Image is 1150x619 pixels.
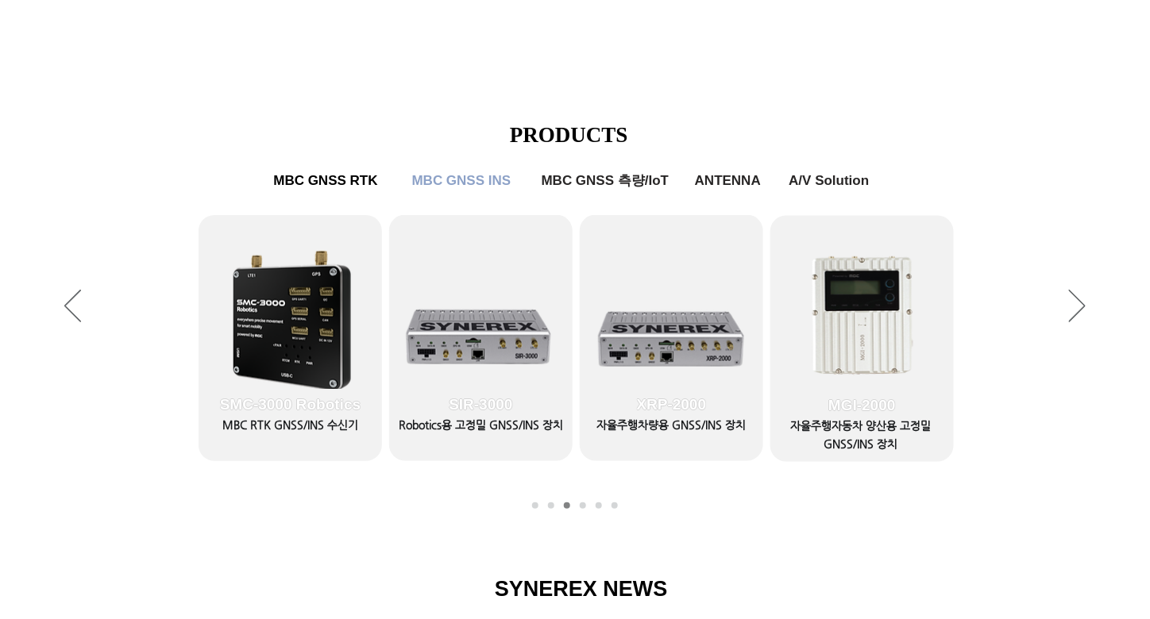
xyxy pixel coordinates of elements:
[1069,290,1086,325] button: 다음
[64,290,81,325] button: 이전
[548,502,554,509] a: MBC GNSS RTK2
[612,502,618,509] a: A/V Solution
[828,398,895,415] span: MGI-2000
[580,215,763,461] a: XRP-2000
[580,502,586,509] a: MBC GNSS 측량/IoT
[495,578,668,602] span: SYNEREX NEWS
[262,165,389,197] a: MBC GNSS RTK
[789,173,869,189] span: A/V Solution
[402,165,521,197] a: MBC GNSS INS
[529,165,681,197] a: MBC GNSS 측량/IoT
[532,502,538,509] a: MBC GNSS RTK1
[542,171,670,190] span: MBC GNSS 측량/IoT
[510,123,628,147] span: PRODUCTS
[220,397,361,414] span: SMC-3000 Robotics
[389,215,573,461] a: SIR-3000
[695,173,761,189] span: ANTENNA
[564,502,570,509] a: MBC GNSS INS
[967,551,1150,619] iframe: Wix Chat
[596,502,602,509] a: ANTENNA
[777,165,882,197] a: A/V Solution
[527,502,623,509] nav: 슬라이드
[770,216,954,462] a: MGI-2000
[449,397,512,414] span: SIR-3000
[273,173,377,189] span: MBC GNSS RTK
[637,397,707,414] span: XRP-2000
[688,165,768,197] a: ANTENNA
[412,173,511,189] span: MBC GNSS INS
[199,215,382,461] a: SMC-3000 Robotics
